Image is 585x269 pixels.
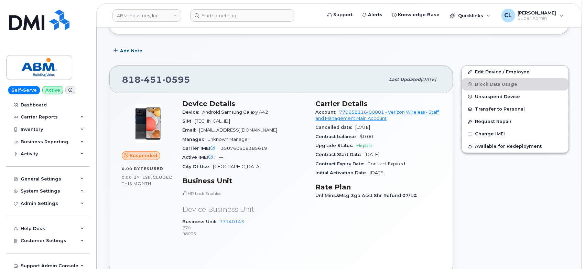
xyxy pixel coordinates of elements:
[182,118,195,124] span: SIM
[356,125,370,130] span: [DATE]
[316,161,368,166] span: Contract Expiry Date
[518,15,556,21] span: Super Admin
[213,164,261,169] span: [GEOGRAPHIC_DATA]
[190,9,294,22] input: Find something...
[475,94,520,99] span: Unsuspend Device
[316,152,365,157] span: Contract Start Date
[316,143,357,148] span: Upgrade Status
[207,137,249,142] span: Unknown Manager
[462,91,568,103] button: Unsuspend Device
[316,193,421,198] span: Unl Mins&Msg 3gb Acct Shr Refund 07/10
[316,134,360,139] span: Contract balance
[162,74,190,85] span: 0595
[150,166,163,171] span: used
[323,8,357,22] a: Support
[360,134,373,139] span: $0.00
[368,11,382,18] span: Alerts
[357,143,373,148] span: Eligible
[182,231,307,237] p: 98005
[182,110,202,115] span: Device
[316,125,356,130] span: Cancelled date
[462,103,568,115] button: Transfer to Personal
[316,100,441,108] h3: Carrier Details
[389,77,421,82] span: Last updated
[182,100,307,108] h3: Device Details
[182,146,221,151] span: Carrier IMEI
[120,48,142,54] span: Add Note
[462,140,568,153] button: Available for Redeployment
[182,205,307,215] p: Device Business Unit
[316,170,370,175] span: Initial Activation Date
[219,219,244,224] a: 77140143
[141,74,162,85] span: 451
[462,128,568,140] button: Change IMEI
[122,166,150,171] span: 0.00 Bytes
[182,127,199,133] span: Email
[398,11,440,18] span: Knowledge Base
[195,118,230,124] span: [TECHNICAL_ID]
[445,9,495,22] div: Quicklinks
[333,11,353,18] span: Support
[505,11,512,20] span: CL
[182,225,307,231] p: 770
[182,219,219,224] span: Business Unit
[182,177,307,185] h3: Business Unit
[497,9,568,22] div: Carl Larrison
[130,152,157,159] span: Suspended
[199,127,277,133] span: [EMAIL_ADDRESS][DOMAIN_NAME]
[370,170,385,175] span: [DATE]
[182,164,213,169] span: City Of Use
[316,110,439,121] a: 770658116-00001 - Verizon Wireless - Staff and Management Main Account
[316,110,339,115] span: Account
[182,155,219,160] span: Active IMEI
[221,146,267,151] span: 350760508385619
[462,78,568,91] button: Block Data Usage
[518,10,556,15] span: [PERSON_NAME]
[122,175,173,186] span: included this month
[316,183,441,191] h3: Rate Plan
[127,103,169,144] img: image20231002-3703462-kenq2.jpeg
[219,155,223,160] span: —
[182,190,307,196] p: HR Lock Enabled
[462,115,568,128] button: Request Repair
[109,45,148,57] button: Add Note
[458,13,483,18] span: Quicklinks
[368,161,405,166] span: Contract Expired
[112,9,181,22] a: ABM Industries, Inc.
[365,152,380,157] span: [DATE]
[357,8,387,22] a: Alerts
[202,110,268,115] span: Android Samsung Galaxy A42
[387,8,444,22] a: Knowledge Base
[462,66,568,78] a: Edit Device / Employee
[182,137,207,142] span: Manager
[122,74,190,85] span: 818
[421,77,436,82] span: [DATE]
[475,144,542,149] span: Available for Redeployment
[122,175,148,180] span: 0.00 Bytes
